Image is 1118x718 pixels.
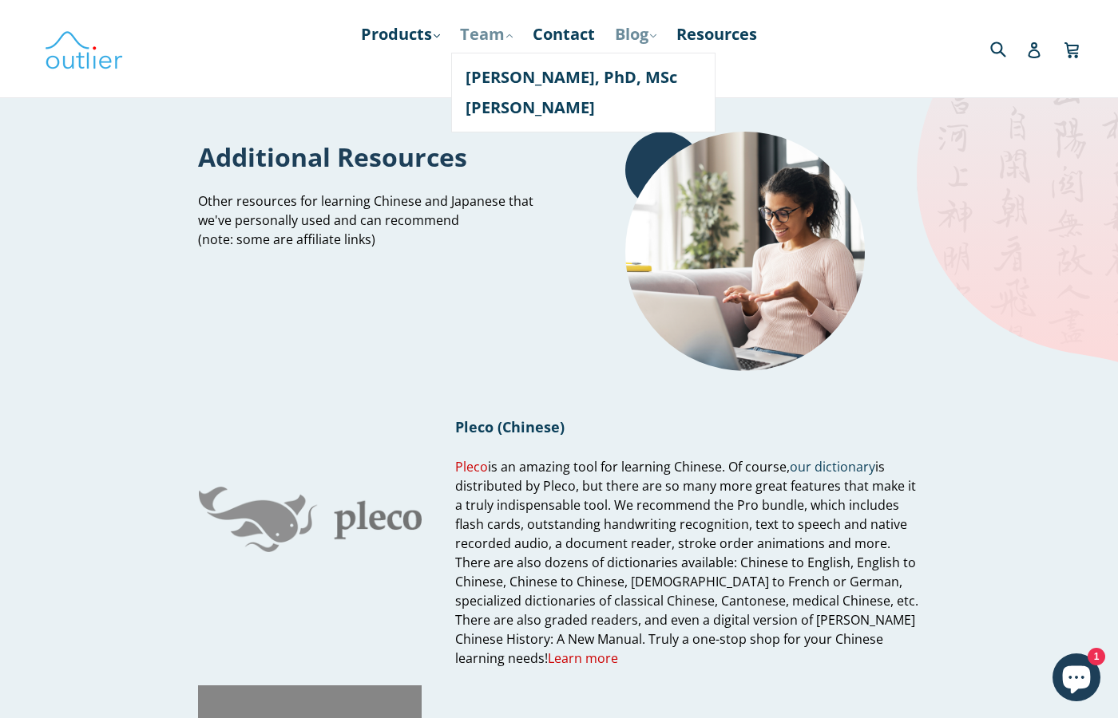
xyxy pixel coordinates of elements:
[501,49,618,77] a: Course Login
[607,20,664,49] a: Blog
[353,20,448,49] a: Products
[525,20,603,49] a: Contact
[455,458,488,476] a: Pleco
[548,649,618,668] a: Learn more
[790,458,875,476] a: our dictionary
[452,20,521,49] a: Team
[466,93,701,123] a: [PERSON_NAME]
[455,458,918,668] span: is an amazing tool for learning Chinese. Of course, is distributed by Pleco, but there are so man...
[44,26,124,72] img: Outlier Linguistics
[455,417,919,436] h1: Pleco (Chinese)
[1048,653,1105,705] inbox-online-store-chat: Shopify online store chat
[986,32,1030,65] input: Search
[466,62,701,93] a: [PERSON_NAME], PhD, MSc
[198,192,533,248] span: Other resources for learning Chinese and Japanese that we've personally used and can recommend (n...
[198,140,547,174] h1: Additional Resources
[668,20,765,49] a: Resources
